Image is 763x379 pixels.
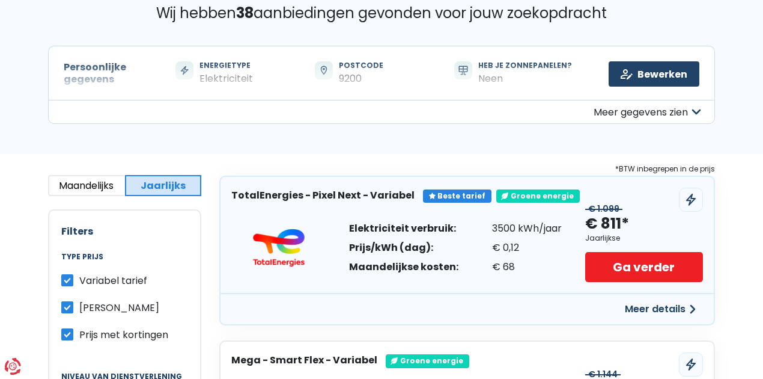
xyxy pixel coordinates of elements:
div: € 0,12 [492,243,562,253]
div: € 811* [585,214,629,234]
div: Elektriciteit verbruik: [349,224,458,233]
div: Groene energie [496,189,580,203]
div: Groene energie [386,354,469,368]
div: Prijs/kWh (dag): [349,243,458,253]
p: Wij hebben aanbiedingen gevonden voor jouw zoekopdracht [48,5,715,22]
button: Maandelijks [48,175,125,196]
span: Prijs met kortingen [79,328,168,342]
legend: Type prijs [61,253,188,273]
h3: Mega - Smart Flex - Variabel [231,354,377,366]
div: Jaarlijkse [585,234,620,242]
span: [PERSON_NAME] [79,301,159,315]
span: Variabel tarief [79,274,147,288]
button: Meer gegevens zien [48,100,715,124]
div: € 1.099 [585,204,622,214]
h3: TotalEnergies - Pixel Next - Variabel [231,189,415,201]
span: 38 [236,3,254,23]
div: *BTW inbegrepen in de prijs [219,162,715,176]
div: Maandelijkse kosten: [349,262,458,272]
div: 3500 kWh/jaar [492,224,562,233]
div: Beste tarief [423,189,491,203]
div: € 68 [492,262,562,272]
h2: Filters [61,226,188,237]
a: Bewerken [609,61,699,87]
img: TotalEnergies [243,229,315,267]
button: Meer details [618,298,703,320]
button: Jaarlijks [125,175,202,196]
a: Ga verder [585,252,703,282]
